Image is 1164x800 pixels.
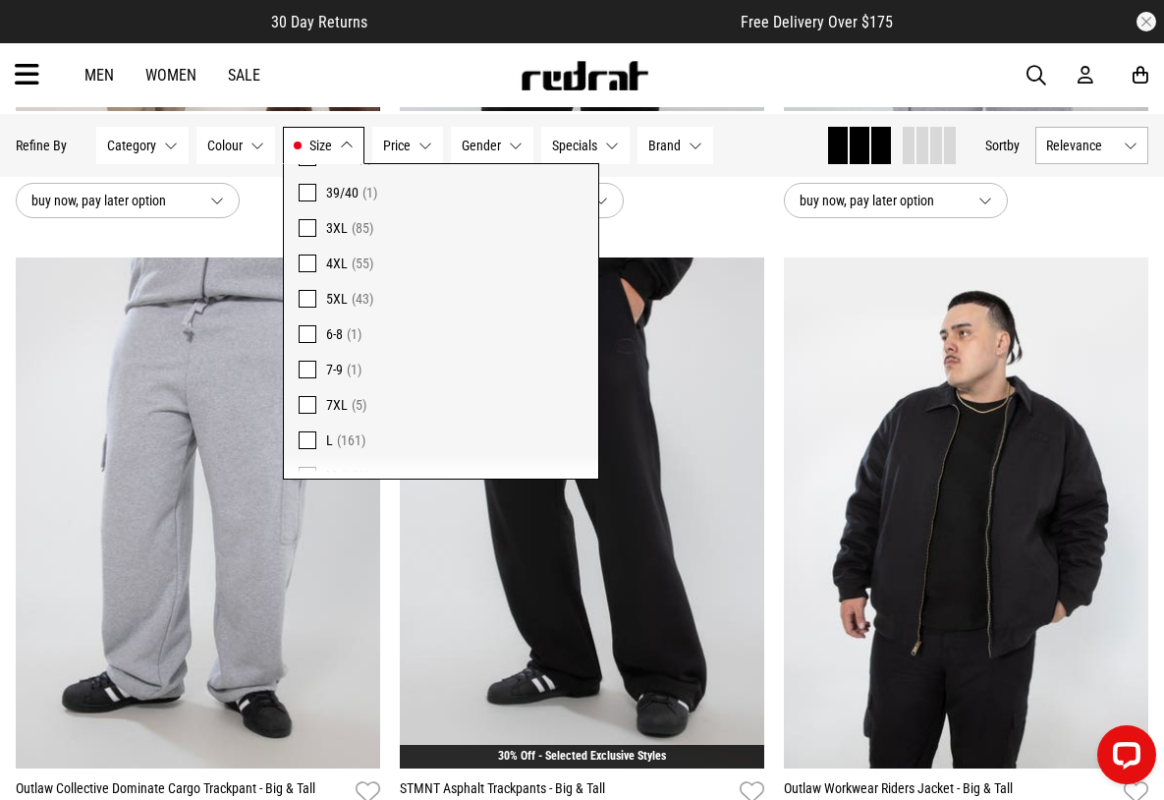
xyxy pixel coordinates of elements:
a: Men [84,66,114,85]
span: 3.5-6 [326,149,354,165]
span: 30 Day Returns [271,13,367,31]
span: (161) [337,432,365,448]
span: 7XL [326,397,348,413]
iframe: Customer reviews powered by Trustpilot [407,12,701,31]
a: 30% Off - Selected Exclusive Styles [498,749,666,763]
button: buy now, pay later option [784,183,1008,218]
img: Outlaw Workwear Riders Jacket - Big & Tall in Black [784,257,1148,768]
button: Category [96,127,189,164]
button: Relevance [1035,127,1148,164]
span: (1) [347,326,361,342]
img: Stmnt Asphalt Trackpants - Big & Tall in Black [400,257,764,768]
img: Redrat logo [520,61,649,90]
span: M [326,468,337,484]
span: 5XL [326,291,348,307]
button: buy now, pay later option [16,183,240,218]
img: Outlaw Collective Dominate Cargo Trackpant - Big & Tall in Grey [16,257,380,768]
a: Women [145,66,196,85]
span: 4XL [326,256,348,271]
span: by [1007,138,1020,153]
span: 6-8 [326,326,343,342]
span: Specials [552,138,597,153]
span: 7-9 [326,362,343,377]
p: Refine By [16,138,67,153]
button: Gender [451,127,533,164]
button: Specials [541,127,630,164]
div: Size [283,163,599,480]
span: Gender [462,138,501,153]
span: buy now, pay later option [800,189,963,212]
span: (1) [358,149,372,165]
button: Colour [196,127,275,164]
span: (43) [352,291,373,307]
span: Relevance [1046,138,1116,153]
span: (55) [352,256,373,271]
button: Brand [637,127,713,164]
span: Price [383,138,411,153]
iframe: LiveChat chat widget [1081,717,1164,800]
a: Sale [228,66,260,85]
span: 3XL [326,220,348,236]
button: Sortby [985,134,1020,157]
span: Size [309,138,332,153]
span: buy now, pay later option [31,189,194,212]
span: (159) [341,468,369,484]
span: Brand [648,138,681,153]
span: (1) [362,185,377,200]
span: (5) [352,397,366,413]
span: (1) [347,362,361,377]
span: (85) [352,220,373,236]
span: 39/40 [326,185,359,200]
span: Free Delivery Over $175 [741,13,893,31]
button: Price [372,127,443,164]
span: Colour [207,138,243,153]
span: L [326,432,333,448]
button: Size [283,127,364,164]
span: Category [107,138,156,153]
